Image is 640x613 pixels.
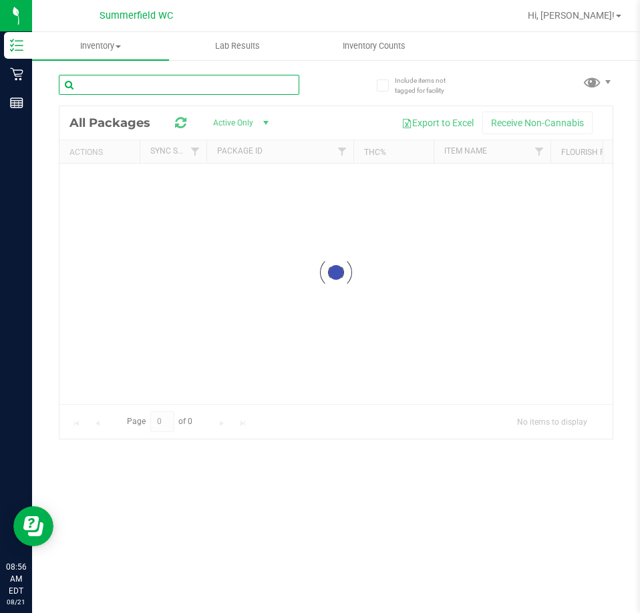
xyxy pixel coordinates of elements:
[100,10,173,21] span: Summerfield WC
[32,32,169,60] a: Inventory
[10,96,23,110] inline-svg: Reports
[13,506,53,546] iframe: Resource center
[6,597,26,607] p: 08/21
[306,32,443,60] a: Inventory Counts
[32,40,169,52] span: Inventory
[197,40,278,52] span: Lab Results
[6,561,26,597] p: 08:56 AM EDT
[395,75,462,95] span: Include items not tagged for facility
[10,39,23,52] inline-svg: Inventory
[59,75,299,95] input: Search Package ID, Item Name, SKU, Lot or Part Number...
[169,32,306,60] a: Lab Results
[325,40,424,52] span: Inventory Counts
[10,67,23,81] inline-svg: Retail
[528,10,615,21] span: Hi, [PERSON_NAME]!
